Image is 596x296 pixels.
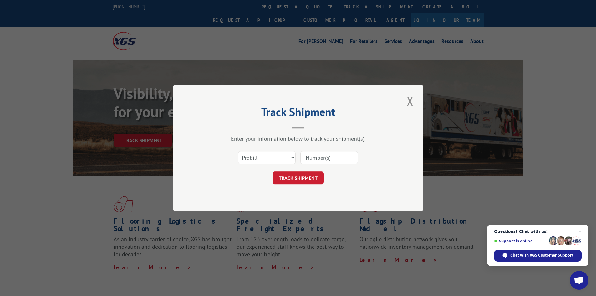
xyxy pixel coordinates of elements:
[204,135,392,142] div: Enter your information below to track your shipment(s).
[405,92,415,110] button: Close modal
[273,171,324,184] button: TRACK SHIPMENT
[494,250,582,262] span: Chat with XGS Customer Support
[300,151,358,164] input: Number(s)
[494,229,582,234] span: Questions? Chat with us!
[494,239,547,243] span: Support is online
[204,107,392,119] h2: Track Shipment
[570,271,588,290] a: Open chat
[510,252,573,258] span: Chat with XGS Customer Support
